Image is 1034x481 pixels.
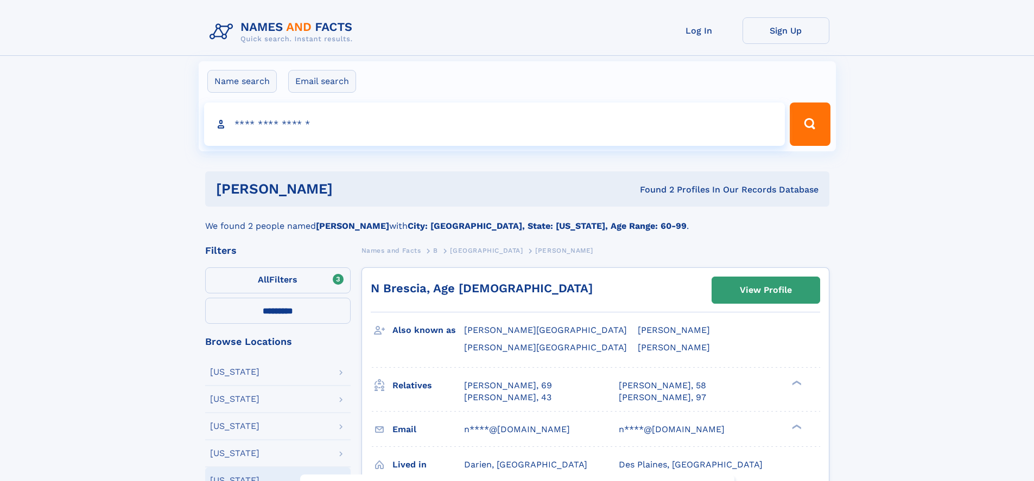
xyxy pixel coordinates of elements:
[316,221,389,231] b: [PERSON_NAME]
[486,184,819,196] div: Found 2 Profiles In Our Records Database
[789,423,802,430] div: ❯
[361,243,421,257] a: Names and Facts
[205,337,351,347] div: Browse Locations
[205,267,351,293] label: Filters
[210,368,259,376] div: [US_STATE]
[371,281,593,295] a: N Brescia, Age [DEMOGRAPHIC_DATA]
[464,325,627,335] span: [PERSON_NAME][GEOGRAPHIC_DATA]
[288,70,356,93] label: Email search
[789,379,802,386] div: ❯
[743,17,829,44] a: Sign Up
[210,449,259,458] div: [US_STATE]
[258,274,269,285] span: All
[619,459,763,470] span: Des Plaines, [GEOGRAPHIC_DATA]
[535,247,593,254] span: [PERSON_NAME]
[408,221,687,231] b: City: [GEOGRAPHIC_DATA], State: [US_STATE], Age Range: 60-99
[464,380,552,392] a: [PERSON_NAME], 69
[619,392,706,403] a: [PERSON_NAME], 97
[205,17,361,47] img: Logo Names and Facts
[638,325,710,335] span: [PERSON_NAME]
[205,246,351,255] div: Filters
[619,380,706,392] a: [PERSON_NAME], 58
[740,278,792,303] div: View Profile
[205,207,829,233] div: We found 2 people named with .
[464,459,587,470] span: Darien, [GEOGRAPHIC_DATA]
[464,342,627,352] span: [PERSON_NAME][GEOGRAPHIC_DATA]
[450,247,523,254] span: [GEOGRAPHIC_DATA]
[790,102,830,146] button: Search Button
[392,321,464,339] h3: Also known as
[392,456,464,474] h3: Lived in
[638,342,710,352] span: [PERSON_NAME]
[216,182,486,196] h1: [PERSON_NAME]
[210,395,259,403] div: [US_STATE]
[392,420,464,439] h3: Email
[204,102,785,146] input: search input
[712,277,820,303] a: View Profile
[207,70,277,93] label: Name search
[210,422,259,431] div: [US_STATE]
[433,247,438,254] span: B
[433,243,438,257] a: B
[450,243,523,257] a: [GEOGRAPHIC_DATA]
[656,17,743,44] a: Log In
[464,392,551,403] a: [PERSON_NAME], 43
[392,376,464,395] h3: Relatives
